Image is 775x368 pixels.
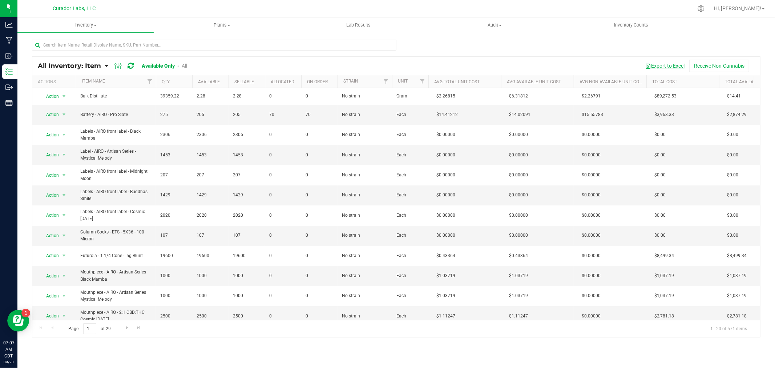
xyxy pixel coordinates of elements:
[80,148,152,162] span: Label - AIRO - Artisan Series - Mystical Melody
[269,232,297,239] span: 0
[80,309,152,323] span: Mouthpiece - AIRO - 2:1 CBD:THC Cosmic [DATE]
[80,252,152,259] span: Futurola - 1 1/4 Cone - .5g Blunt
[5,21,13,28] inline-svg: Analytics
[233,313,261,320] span: 2500
[396,212,424,219] span: Each
[160,212,188,219] span: 2020
[269,111,297,118] span: 70
[578,91,604,101] span: $2.26791
[578,251,604,261] span: $0.00000
[233,272,261,279] span: 1000
[723,271,750,281] span: $1,037.19
[197,131,224,138] span: 2306
[60,251,69,261] span: select
[144,75,156,88] a: Filter
[380,75,392,88] a: Filter
[38,62,105,70] a: All Inventory: Item
[396,152,424,159] span: Each
[723,91,744,101] span: $14.41
[60,271,69,281] span: select
[160,93,188,100] span: 39359.22
[269,172,297,179] span: 0
[40,109,59,120] span: Action
[434,79,480,84] a: Avg Total Unit Cost
[21,309,30,317] iframe: Resource center unread badge
[396,93,424,100] span: Gram
[160,252,188,259] span: 19600
[651,150,669,160] span: $0.00
[507,79,561,84] a: Avg Available Unit Cost
[17,17,154,33] a: Inventory
[306,131,333,138] span: 0
[269,292,297,299] span: 0
[38,79,73,84] div: Actions
[578,291,604,301] span: $0.00000
[578,190,604,200] span: $0.00000
[269,272,297,279] span: 0
[306,272,333,279] span: 0
[160,111,188,118] span: 275
[60,210,69,220] span: select
[80,128,152,142] span: Labels - AIRO front label - Black Mamba
[427,22,562,28] span: Audit
[396,272,424,279] span: Each
[342,292,388,299] span: No strain
[60,190,69,200] span: select
[396,252,424,259] span: Each
[578,170,604,180] span: $0.00000
[433,210,459,221] span: $0.00000
[342,212,388,219] span: No strain
[80,188,152,202] span: Labels - AIRO front label - Buddhas Smile
[505,170,532,180] span: $0.00000
[723,311,750,321] span: $2,781.18
[306,152,333,159] span: 0
[82,79,105,84] a: Item Name
[290,17,427,33] a: Lab Results
[306,313,333,320] span: 0
[5,84,13,91] inline-svg: Outbound
[505,210,532,221] span: $0.00000
[60,109,69,120] span: select
[160,192,188,199] span: 1429
[197,172,224,179] span: 207
[306,192,333,199] span: 0
[306,232,333,239] span: 0
[233,152,261,159] span: 1453
[725,79,773,84] a: Total Available Cost
[160,172,188,179] span: 207
[80,93,152,100] span: Bulk Distillate
[40,231,59,241] span: Action
[197,272,224,279] span: 1000
[154,17,290,33] a: Plants
[307,79,328,84] a: On Order
[122,323,132,333] a: Go to the next page
[133,323,144,333] a: Go to the last page
[40,91,59,101] span: Action
[233,192,261,199] span: 1429
[182,63,187,69] a: All
[233,111,261,118] span: 205
[306,292,333,299] span: 0
[62,323,117,335] span: Page of 29
[162,79,170,84] a: Qty
[689,60,749,72] button: Receive Non-Cannabis
[433,109,461,120] span: $14.41212
[17,22,154,28] span: Inventory
[342,313,388,320] span: No strain
[578,210,604,221] span: $0.00000
[651,271,678,281] span: $1,037.19
[197,111,224,118] span: 205
[505,271,532,281] span: $1.03719
[433,271,459,281] span: $1.03719
[80,269,152,283] span: Mouthpiece - AIRO - Artisan Series Black Mamba
[234,79,254,84] a: Sellable
[342,152,388,159] span: No strain
[233,292,261,299] span: 1000
[433,291,459,301] span: $1.03719
[723,190,742,200] span: $0.00
[269,131,297,138] span: 0
[396,192,424,199] span: Each
[5,37,13,44] inline-svg: Manufacturing
[40,291,59,301] span: Action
